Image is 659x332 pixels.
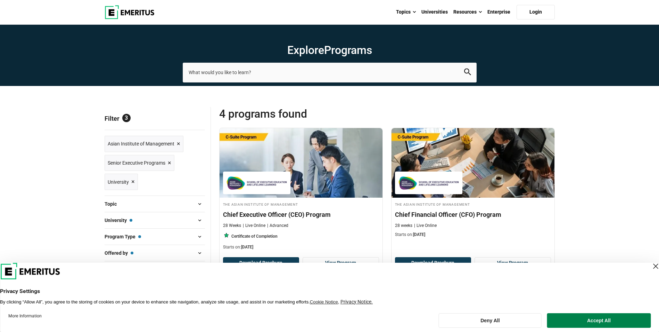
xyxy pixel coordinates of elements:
p: Filter [105,107,205,130]
input: search-page [183,63,477,82]
button: Offered by [105,248,205,258]
span: [DATE] [241,245,253,250]
button: University [105,215,205,226]
span: × [131,177,135,187]
span: 3 [122,114,131,122]
p: 28 weeks [395,223,412,229]
a: University × [105,174,138,190]
p: Live Online [243,223,265,229]
a: Senior Executive Programs × [105,155,174,171]
p: Certificate of Completion [231,234,278,239]
span: Programs [324,44,372,57]
span: × [177,139,180,149]
span: Senior Executive Programs [108,159,165,167]
h4: Chief Financial Officer (CFO) Program [395,210,551,219]
h4: Chief Executive Officer (CEO) Program [223,210,379,219]
span: Asian Institute of Management [108,140,174,148]
p: Starts on: [395,232,551,238]
span: 4 Programs found [219,107,387,121]
span: Offered by [105,249,133,257]
a: Reset all [183,115,205,124]
a: View Program [303,257,379,269]
p: Advanced [267,223,288,229]
a: View Program [475,257,551,269]
img: Chief Financial Officer (CFO) Program | Online Leadership Course [392,128,554,198]
img: Chief Executive Officer (CEO) Program | Online Leadership Course [220,128,382,198]
img: The Asian Institute of Management [226,175,287,191]
span: [DATE] [413,232,425,237]
button: Program Type [105,231,205,242]
p: Live Online [414,223,437,229]
span: Program Type [105,233,141,240]
p: 28 Weeks [223,223,241,229]
span: University [108,178,129,186]
span: × [168,158,171,168]
button: search [464,69,471,77]
button: Download Brochure [223,257,299,269]
a: Leadership Course by The Asian Institute of Management - December 19, 2025 The Asian Institute of... [392,128,554,242]
p: Starts on: [223,244,379,250]
button: Download Brochure [395,257,471,269]
button: Topic [105,199,205,209]
a: Asian Institute of Management × [105,136,183,152]
h4: The Asian Institute of Management [395,201,551,207]
a: Leadership Course by The Asian Institute of Management - September 29, 2025 The Asian Institute o... [220,128,382,254]
span: Topic [105,200,122,208]
span: University [105,216,132,224]
h4: The Asian Institute of Management [223,201,379,207]
a: search [464,70,471,77]
a: Login [517,5,555,19]
h1: Explore [183,43,477,57]
img: The Asian Institute of Management [398,175,459,191]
